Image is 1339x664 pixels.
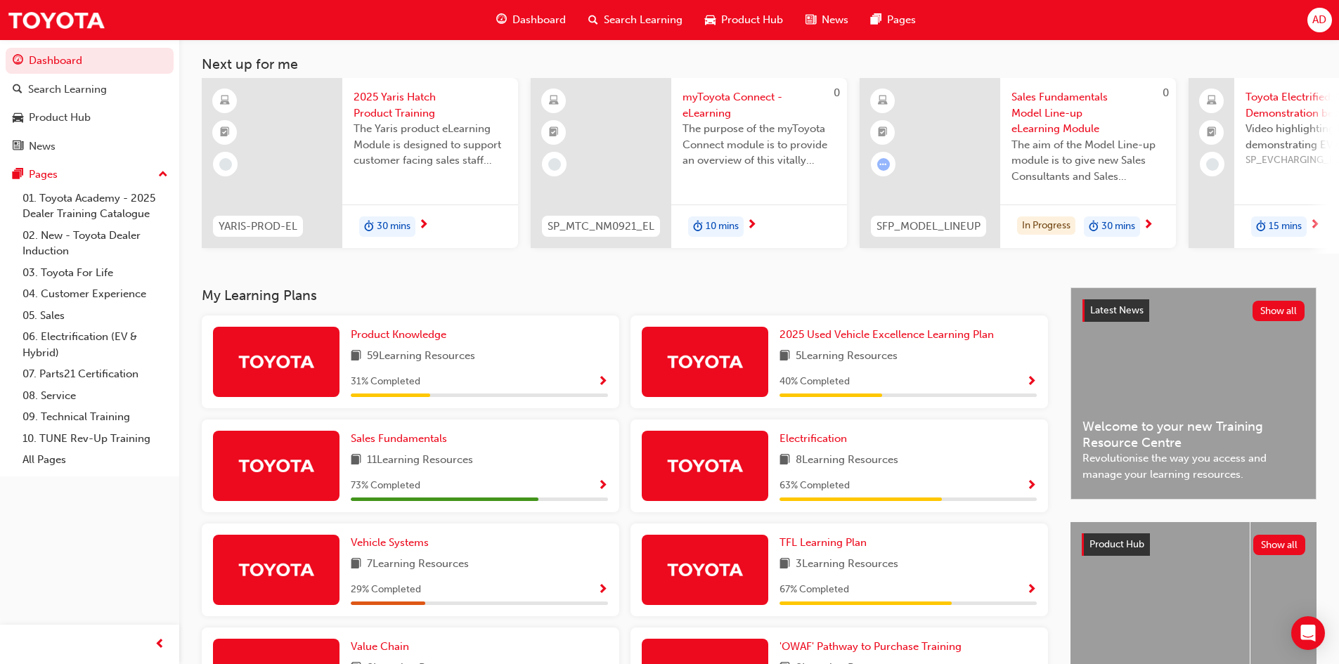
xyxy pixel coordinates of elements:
span: duration-icon [364,218,374,236]
a: pages-iconPages [860,6,927,34]
a: Dashboard [6,48,174,74]
span: book-icon [351,452,361,469]
a: YARIS-PROD-EL2025 Yaris Hatch Product TrainingThe Yaris product eLearning Module is designed to s... [202,78,518,248]
a: Value Chain [351,639,415,655]
span: Sales Fundamentals [351,432,447,445]
button: Show Progress [1026,477,1037,495]
span: 30 mins [377,219,410,235]
div: Pages [29,167,58,183]
span: learningRecordVerb_ATTEMPT-icon [877,158,890,171]
a: 06. Electrification (EV & Hybrid) [17,326,174,363]
span: book-icon [780,556,790,573]
a: 08. Service [17,385,174,407]
span: next-icon [1309,219,1320,232]
h3: Next up for me [179,56,1339,72]
span: next-icon [418,219,429,232]
button: Pages [6,162,174,188]
span: Show Progress [597,584,608,597]
a: Latest NewsShow all [1082,299,1305,322]
button: Show Progress [597,373,608,391]
a: 07. Parts21 Certification [17,363,174,385]
span: Show Progress [1026,376,1037,389]
span: 10 mins [706,219,739,235]
button: DashboardSearch LearningProduct HubNews [6,45,174,162]
button: AD [1307,8,1332,32]
span: learningRecordVerb_NONE-icon [219,158,232,171]
span: Product Hub [721,12,783,28]
span: 31 % Completed [351,374,420,390]
img: Trak [238,453,315,478]
button: Show all [1253,535,1306,555]
span: Dashboard [512,12,566,28]
div: In Progress [1017,216,1075,235]
span: Show Progress [1026,480,1037,493]
span: The aim of the Model Line-up module is to give new Sales Consultants and Sales Professionals a de... [1011,137,1165,185]
span: 'OWAF' Pathway to Purchase Training [780,640,962,653]
span: search-icon [588,11,598,29]
a: Sales Fundamentals [351,431,453,447]
span: learningRecordVerb_NONE-icon [1206,158,1219,171]
a: 01. Toyota Academy - 2025 Dealer Training Catalogue [17,188,174,225]
span: Value Chain [351,640,409,653]
span: The Yaris product eLearning Module is designed to support customer facing sales staff with introd... [354,121,507,169]
span: next-icon [1143,219,1153,232]
img: Trak [238,349,315,374]
span: Vehicle Systems [351,536,429,549]
button: Show all [1253,301,1305,321]
a: TFL Learning Plan [780,535,872,551]
a: 04. Customer Experience [17,283,174,305]
span: learningResourceType_ELEARNING-icon [220,92,230,110]
span: car-icon [13,112,23,124]
a: car-iconProduct Hub [694,6,794,34]
span: Show Progress [597,376,608,389]
span: YARIS-PROD-EL [219,219,297,235]
span: 30 mins [1101,219,1135,235]
div: Open Intercom Messenger [1291,616,1325,650]
span: 59 Learning Resources [367,348,475,365]
img: Trak [7,4,105,36]
a: Search Learning [6,77,174,103]
span: prev-icon [155,636,165,653]
span: SFP_MODEL_LINEUP [877,219,981,235]
span: guage-icon [496,11,507,29]
span: learningResourceType_ELEARNING-icon [878,92,888,110]
span: Product Knowledge [351,328,446,341]
span: book-icon [780,348,790,365]
span: search-icon [13,84,22,96]
span: 3 Learning Resources [796,556,898,573]
span: 0 [834,86,840,99]
span: Product Hub [1089,538,1144,550]
a: 0SFP_MODEL_LINEUPSales Fundamentals Model Line-up eLearning ModuleThe aim of the Model Line-up mo... [860,78,1176,248]
span: SP_MTC_NM0921_EL [548,219,654,235]
span: TFL Learning Plan [780,536,867,549]
span: Show Progress [1026,584,1037,597]
a: 2025 Used Vehicle Excellence Learning Plan [780,327,1000,343]
span: 7 Learning Resources [367,556,469,573]
span: learningRecordVerb_NONE-icon [548,158,561,171]
button: Show Progress [1026,581,1037,599]
span: Latest News [1090,304,1144,316]
a: Latest NewsShow allWelcome to your new Training Resource CentreRevolutionise the way you access a... [1070,287,1317,500]
span: booktick-icon [1207,124,1217,142]
span: 11 Learning Resources [367,452,473,469]
span: 40 % Completed [780,374,850,390]
span: duration-icon [693,218,703,236]
a: guage-iconDashboard [485,6,577,34]
span: 73 % Completed [351,478,420,494]
span: booktick-icon [549,124,559,142]
span: duration-icon [1256,218,1266,236]
a: 03. Toyota For Life [17,262,174,284]
a: All Pages [17,449,174,471]
span: Revolutionise the way you access and manage your learning resources. [1082,450,1305,482]
span: duration-icon [1089,218,1099,236]
button: Show Progress [597,477,608,495]
span: pages-icon [13,169,23,181]
span: guage-icon [13,55,23,67]
span: Electrification [780,432,847,445]
span: news-icon [806,11,816,29]
a: 05. Sales [17,305,174,327]
span: 8 Learning Resources [796,452,898,469]
a: 09. Technical Training [17,406,174,428]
